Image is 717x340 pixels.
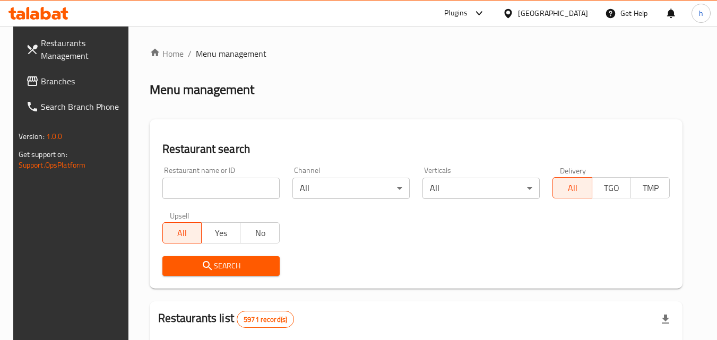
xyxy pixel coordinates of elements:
label: Upsell [170,212,189,219]
span: Restaurants Management [41,37,125,62]
span: Yes [206,225,236,241]
a: Support.OpsPlatform [19,158,86,172]
button: Search [162,256,280,276]
span: No [245,225,275,241]
span: Version: [19,129,45,143]
div: Plugins [444,7,468,20]
a: Search Branch Phone [18,94,133,119]
h2: Restaurant search [162,141,670,157]
span: TMP [635,180,666,196]
button: No [240,222,279,243]
input: Search for restaurant name or ID.. [162,178,280,199]
label: Delivery [560,167,586,174]
span: Get support on: [19,147,67,161]
div: [GEOGRAPHIC_DATA] [518,7,588,19]
span: Branches [41,75,125,88]
button: Yes [201,222,240,243]
h2: Restaurants list [158,310,295,328]
span: Search Branch Phone [41,100,125,113]
div: All [422,178,540,199]
nav: breadcrumb [150,47,683,60]
button: TMP [630,177,670,198]
div: Export file [653,307,678,332]
button: All [162,222,202,243]
button: TGO [592,177,631,198]
li: / [188,47,192,60]
a: Branches [18,68,133,94]
div: Total records count [237,311,294,328]
a: Restaurants Management [18,30,133,68]
span: Search [171,259,271,273]
span: Menu management [196,47,266,60]
h2: Menu management [150,81,254,98]
span: 5971 record(s) [237,315,293,325]
span: TGO [597,180,627,196]
span: h [699,7,703,19]
span: All [167,225,197,241]
a: Home [150,47,184,60]
span: 1.0.0 [46,129,63,143]
button: All [552,177,592,198]
div: All [292,178,410,199]
span: All [557,180,588,196]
